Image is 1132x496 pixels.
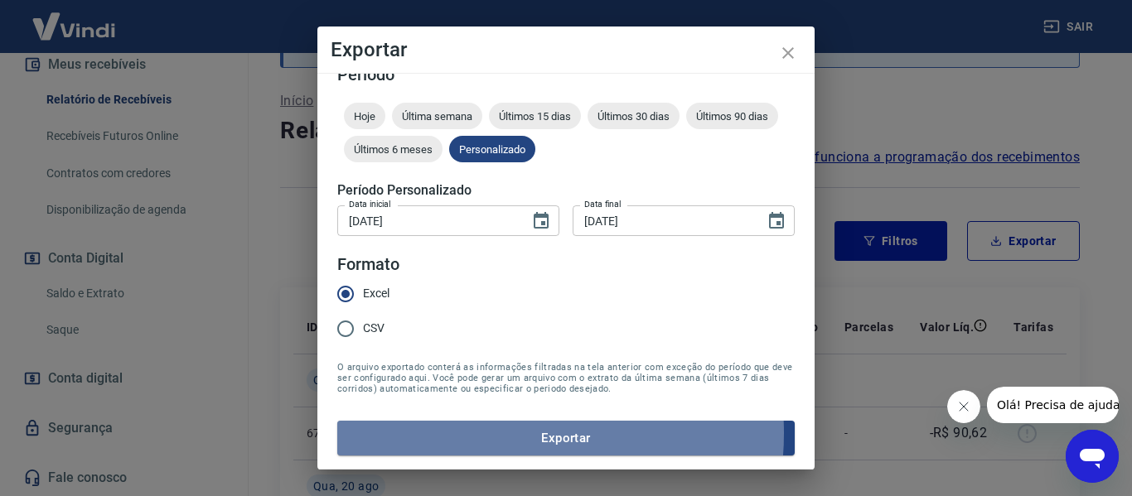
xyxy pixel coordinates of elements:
div: Últimos 15 dias [489,103,581,129]
button: Choose date, selected date is 1 de jul de 2025 [525,205,558,238]
iframe: Fechar mensagem [947,390,980,423]
span: Últimos 6 meses [344,143,443,156]
div: Hoje [344,103,385,129]
iframe: Mensagem da empresa [987,387,1119,423]
span: Personalizado [449,143,535,156]
div: Últimos 6 meses [344,136,443,162]
div: Personalizado [449,136,535,162]
span: Últimos 90 dias [686,110,778,123]
button: Exportar [337,421,795,455]
button: Choose date, selected date is 22 de ago de 2025 [760,205,793,238]
span: Última semana [392,110,482,123]
iframe: Botão para abrir a janela de mensagens [1066,430,1119,483]
div: Últimos 30 dias [588,103,680,129]
input: DD/MM/YYYY [573,205,753,236]
div: Última semana [392,103,482,129]
label: Data inicial [349,198,391,210]
input: DD/MM/YYYY [337,205,518,236]
div: Últimos 90 dias [686,103,778,129]
span: O arquivo exportado conterá as informações filtradas na tela anterior com exceção do período que ... [337,362,795,394]
legend: Formato [337,253,399,277]
span: Hoje [344,110,385,123]
span: Olá! Precisa de ajuda? [10,12,139,25]
span: Excel [363,285,389,302]
h5: Período Personalizado [337,182,795,199]
span: CSV [363,320,385,337]
span: Últimos 30 dias [588,110,680,123]
span: Últimos 15 dias [489,110,581,123]
label: Data final [584,198,622,210]
button: close [768,33,808,73]
h4: Exportar [331,40,801,60]
h5: Período [337,66,795,83]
